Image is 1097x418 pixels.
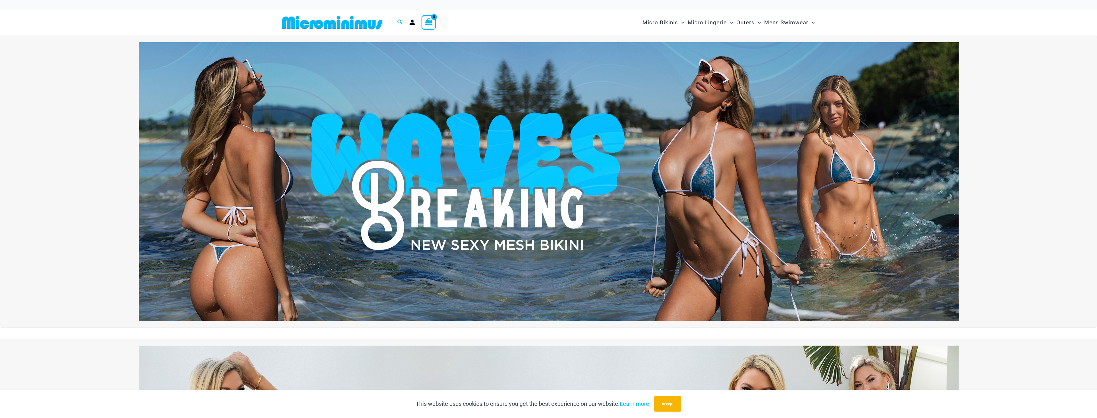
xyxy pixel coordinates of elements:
a: Mens SwimwearMenu ToggleMenu Toggle [763,13,816,32]
a: View Shopping Cart, empty [422,15,436,30]
span: Menu Toggle [678,14,684,31]
a: Search icon link [397,19,403,27]
span: Outers [736,14,755,31]
button: Accept [654,396,681,412]
nav: Site Navigation [640,12,818,33]
span: Micro Lingerie [688,14,727,31]
p: This website uses cookies to ensure you get the best experience on our website. [416,399,649,409]
span: Menu Toggle [808,14,815,31]
a: Account icon link [409,20,415,25]
a: OutersMenu ToggleMenu Toggle [735,13,763,32]
span: Menu Toggle [755,14,761,31]
span: Micro Bikinis [643,14,678,31]
a: Micro LingerieMenu ToggleMenu Toggle [686,13,735,32]
img: MM SHOP LOGO FLAT [280,15,385,30]
a: Micro BikinisMenu ToggleMenu Toggle [641,13,686,32]
span: Menu Toggle [727,14,733,31]
a: Learn more [620,400,649,407]
span: Mens Swimwear [764,14,808,31]
img: Waves Breaking Ocean Bikini Pack [139,42,959,321]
